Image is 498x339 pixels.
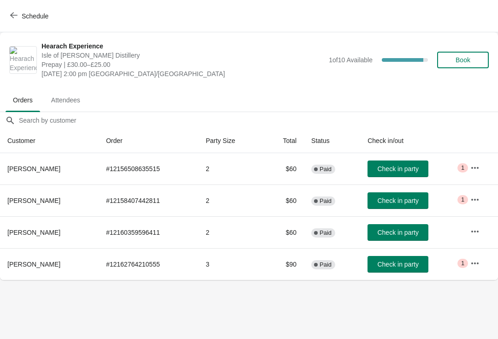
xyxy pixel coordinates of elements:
[360,129,463,153] th: Check in/out
[198,184,262,216] td: 2
[263,248,304,280] td: $90
[320,166,332,173] span: Paid
[456,56,470,64] span: Book
[320,229,332,237] span: Paid
[437,52,489,68] button: Book
[7,261,60,268] span: [PERSON_NAME]
[198,248,262,280] td: 3
[5,8,56,24] button: Schedule
[263,216,304,248] td: $60
[368,161,428,177] button: Check in party
[198,129,262,153] th: Party Size
[99,129,198,153] th: Order
[304,129,360,153] th: Status
[10,47,36,73] img: Hearach Experience
[368,224,428,241] button: Check in party
[7,165,60,172] span: [PERSON_NAME]
[22,12,48,20] span: Schedule
[41,42,324,51] span: Hearach Experience
[320,197,332,205] span: Paid
[41,60,324,69] span: Prepay | £30.00–£25.00
[198,153,262,184] td: 2
[377,197,418,204] span: Check in party
[18,112,498,129] input: Search by customer
[44,92,88,108] span: Attendees
[263,129,304,153] th: Total
[461,260,464,267] span: 1
[368,192,428,209] button: Check in party
[377,165,418,172] span: Check in party
[7,197,60,204] span: [PERSON_NAME]
[99,153,198,184] td: # 12156508635515
[263,153,304,184] td: $60
[99,248,198,280] td: # 12162764210555
[7,229,60,236] span: [PERSON_NAME]
[461,164,464,172] span: 1
[329,56,373,64] span: 1 of 10 Available
[41,69,324,78] span: [DATE] 2:00 pm [GEOGRAPHIC_DATA]/[GEOGRAPHIC_DATA]
[320,261,332,268] span: Paid
[461,196,464,203] span: 1
[377,261,418,268] span: Check in party
[99,216,198,248] td: # 12160359596411
[368,256,428,273] button: Check in party
[198,216,262,248] td: 2
[41,51,324,60] span: Isle of [PERSON_NAME] Distillery
[6,92,40,108] span: Orders
[263,184,304,216] td: $60
[99,184,198,216] td: # 12158407442811
[377,229,418,236] span: Check in party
